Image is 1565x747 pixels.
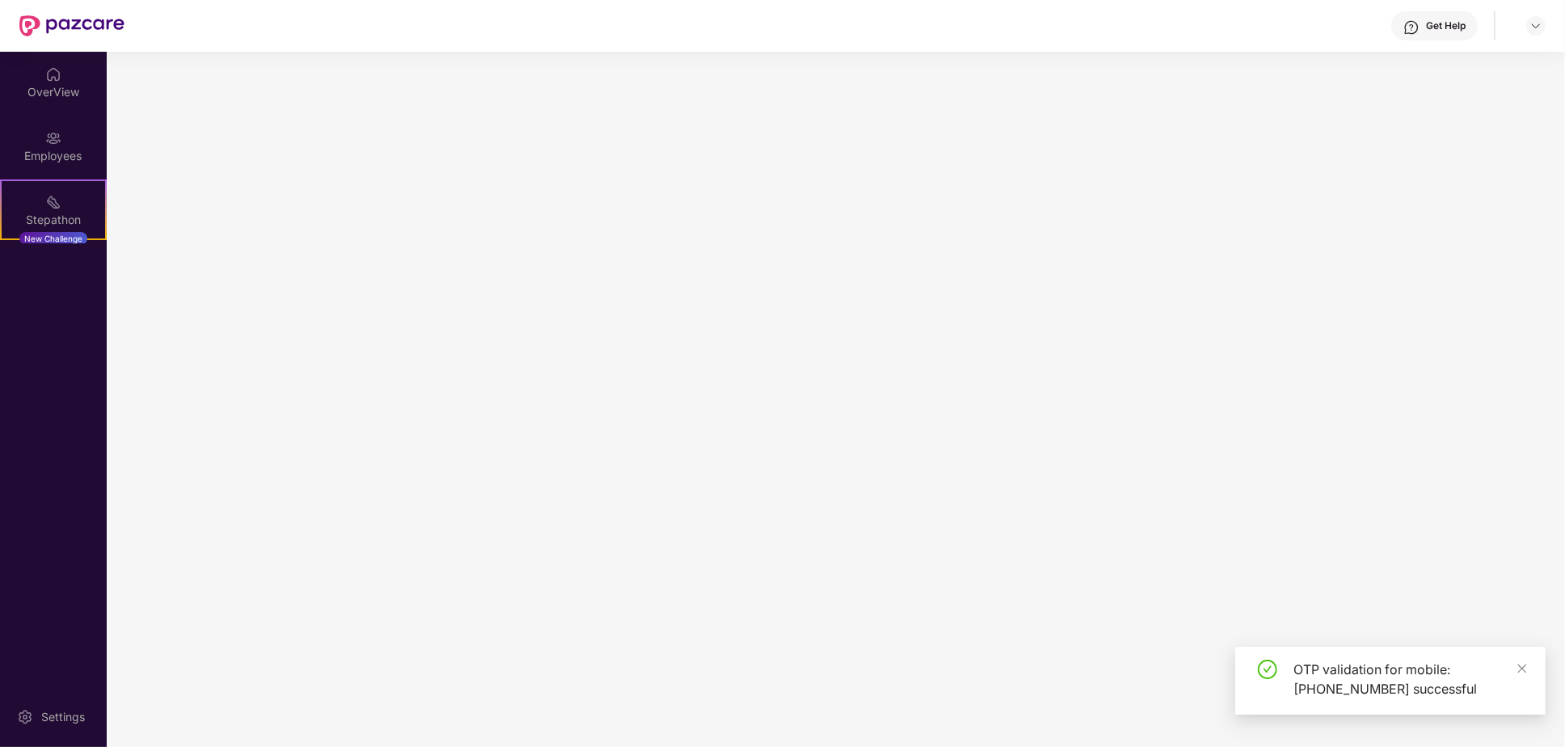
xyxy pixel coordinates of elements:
[45,130,61,146] img: svg+xml;base64,PHN2ZyBpZD0iRW1wbG95ZWVzIiB4bWxucz0iaHR0cDovL3d3dy53My5vcmcvMjAwMC9zdmciIHdpZHRoPS...
[17,709,33,725] img: svg+xml;base64,PHN2ZyBpZD0iU2V0dGluZy0yMHgyMCIgeG1sbnM9Imh0dHA6Ly93d3cudzMub3JnLzIwMDAvc3ZnIiB3aW...
[1403,19,1419,36] img: svg+xml;base64,PHN2ZyBpZD0iSGVscC0zMngzMiIgeG1sbnM9Imh0dHA6Ly93d3cudzMub3JnLzIwMDAvc3ZnIiB3aWR0aD...
[19,15,124,36] img: New Pazcare Logo
[1426,19,1466,32] div: Get Help
[45,66,61,82] img: svg+xml;base64,PHN2ZyBpZD0iSG9tZSIgeG1sbnM9Imh0dHA6Ly93d3cudzMub3JnLzIwMDAvc3ZnIiB3aWR0aD0iMjAiIG...
[1529,19,1542,32] img: svg+xml;base64,PHN2ZyBpZD0iRHJvcGRvd24tMzJ4MzIiIHhtbG5zPSJodHRwOi8vd3d3LnczLm9yZy8yMDAwL3N2ZyIgd2...
[1258,660,1277,679] span: check-circle
[2,212,105,228] div: Stepathon
[1516,663,1528,674] span: close
[1293,660,1526,698] div: OTP validation for mobile: [PHONE_NUMBER] successful
[19,232,87,245] div: New Challenge
[45,194,61,210] img: svg+xml;base64,PHN2ZyB4bWxucz0iaHR0cDovL3d3dy53My5vcmcvMjAwMC9zdmciIHdpZHRoPSIyMSIgaGVpZ2h0PSIyMC...
[36,709,90,725] div: Settings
